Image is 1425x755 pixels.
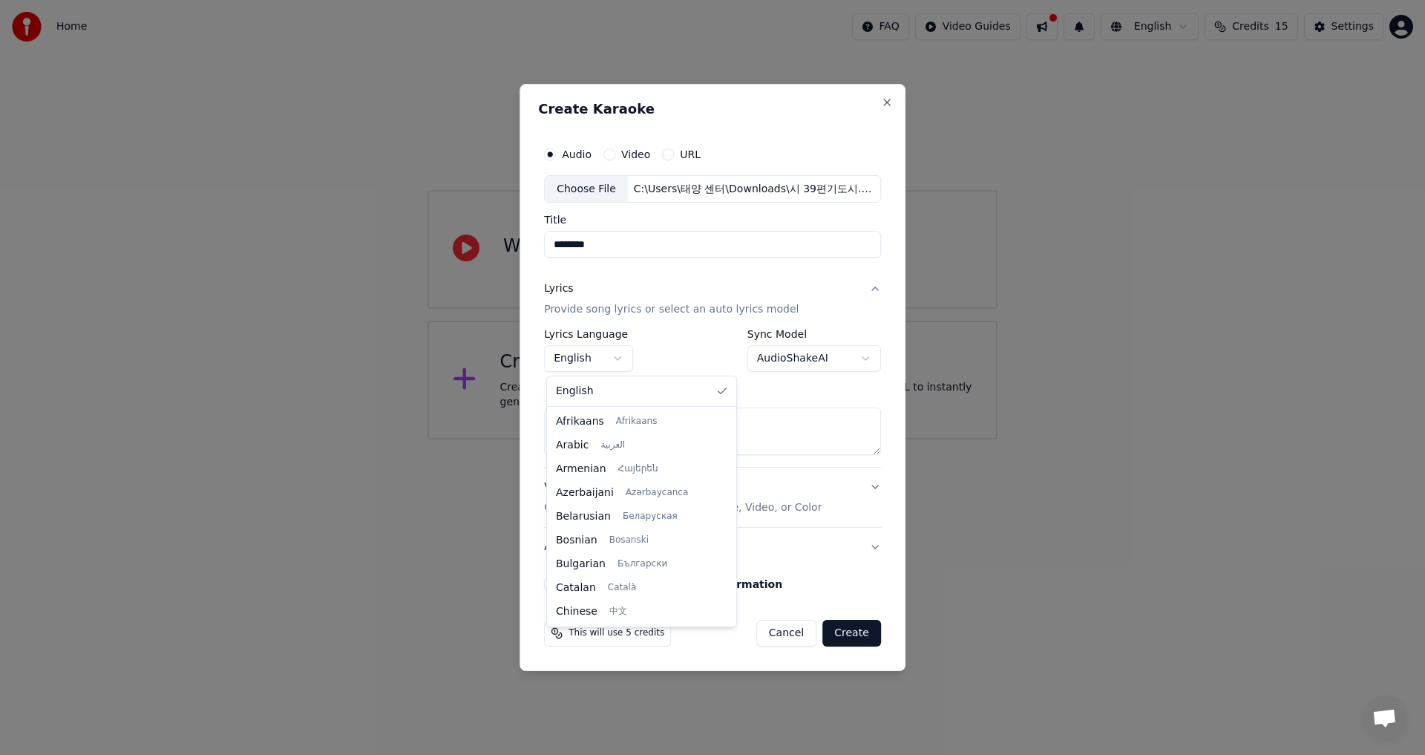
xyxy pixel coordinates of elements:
[556,581,596,595] span: Catalan
[556,384,594,399] span: English
[616,416,658,428] span: Afrikaans
[556,486,614,500] span: Azerbaijani
[617,558,667,570] span: Български
[556,414,604,429] span: Afrikaans
[623,511,678,523] span: Беларуская
[609,535,649,546] span: Bosanski
[609,606,627,618] span: 中文
[556,604,597,619] span: Chinese
[556,438,589,453] span: Arabic
[600,439,625,451] span: العربية
[618,463,658,475] span: Հայերեն
[556,533,597,548] span: Bosnian
[608,582,636,594] span: Català
[556,462,606,477] span: Armenian
[626,487,688,499] span: Azərbaycanca
[556,557,606,572] span: Bulgarian
[556,509,611,524] span: Belarusian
